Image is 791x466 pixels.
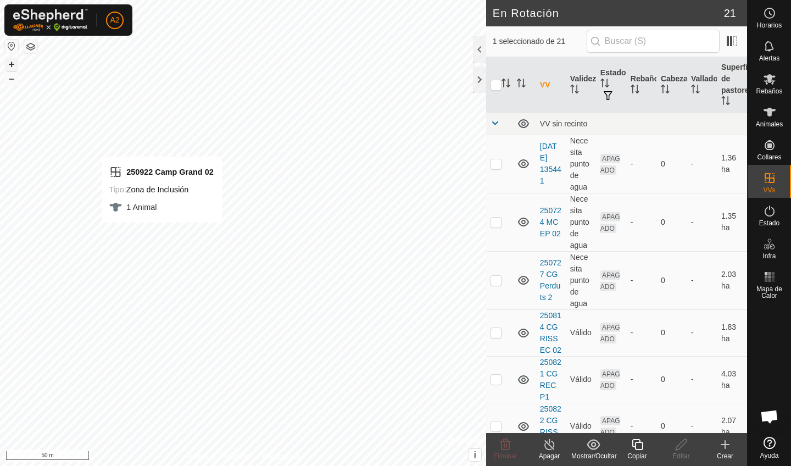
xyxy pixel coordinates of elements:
[750,286,788,299] span: Mapa de Calor
[502,80,510,89] p-sorticon: Activar para ordenar
[703,451,747,461] div: Crear
[717,309,747,356] td: 1.83 ha
[615,451,659,461] div: Copiar
[540,311,561,354] a: 250814 CG RISSEC 02
[687,403,717,450] td: -
[631,86,639,95] p-sorticon: Activar para ordenar
[570,86,579,95] p-sorticon: Activar para ordenar
[527,451,571,461] div: Apagar
[566,403,596,450] td: Válido
[566,309,596,356] td: Válido
[540,142,561,185] a: [DATE] 135441
[600,80,609,89] p-sorticon: Activar para ordenar
[631,327,652,339] div: -
[717,251,747,309] td: 2.03 ha
[186,452,249,462] a: Política de Privacidad
[24,40,37,53] button: Capas del Mapa
[631,217,652,228] div: -
[757,22,782,29] span: Horarios
[600,212,620,233] span: APAGADO
[687,193,717,251] td: -
[748,432,791,463] a: Ayuda
[626,57,656,113] th: Rebaño
[631,374,652,385] div: -
[566,193,596,251] td: Necesita punto de agua
[536,57,566,113] th: VV
[587,30,720,53] input: Buscar (S)
[469,449,481,461] button: i
[109,165,213,179] div: 250922 Camp Grand 02
[540,404,561,448] a: 250822 CG RISSEC 03
[596,57,626,113] th: Estado
[762,253,776,259] span: Infra
[687,356,717,403] td: -
[763,187,775,193] span: VVs
[656,193,687,251] td: 0
[600,154,620,175] span: APAGADO
[687,135,717,193] td: -
[600,323,620,343] span: APAGADO
[759,220,779,226] span: Estado
[5,40,18,53] button: Restablecer Mapa
[717,193,747,251] td: 1.35 ha
[721,98,730,107] p-sorticon: Activar para ordenar
[540,258,561,302] a: 250727 CG Perduts 2
[631,420,652,432] div: -
[753,400,786,433] div: Chat abierto
[687,57,717,113] th: Vallado
[109,183,213,196] div: Zona de Inclusión
[759,55,779,62] span: Alertas
[474,450,476,459] span: i
[493,36,587,47] span: 1 seleccionado de 21
[757,154,781,160] span: Collares
[656,251,687,309] td: 0
[566,356,596,403] td: Válido
[717,57,747,113] th: Superficie de pastoreo
[109,185,126,194] label: Tipo:
[717,135,747,193] td: 1.36 ha
[493,7,724,20] h2: En Rotación
[110,14,119,26] span: A2
[656,135,687,193] td: 0
[600,270,620,291] span: APAGADO
[631,275,652,286] div: -
[661,86,670,95] p-sorticon: Activar para ordenar
[566,135,596,193] td: Necesita punto de agua
[517,80,526,89] p-sorticon: Activar para ordenar
[656,403,687,450] td: 0
[109,201,213,214] div: 1 Animal
[5,58,18,71] button: +
[263,452,299,462] a: Contáctenos
[631,158,652,170] div: -
[571,451,615,461] div: Mostrar/Ocultar
[724,5,736,21] span: 21
[540,206,561,238] a: 250724 MC EP 02
[756,121,783,127] span: Animales
[566,251,596,309] td: Necesita punto de agua
[656,356,687,403] td: 0
[717,403,747,450] td: 2.07 ha
[717,356,747,403] td: 4.03 ha
[566,57,596,113] th: Validez
[687,251,717,309] td: -
[756,88,782,95] span: Rebaños
[656,57,687,113] th: Cabezas
[5,72,18,85] button: –
[687,309,717,356] td: -
[691,86,700,95] p-sorticon: Activar para ordenar
[760,452,779,459] span: Ayuda
[540,119,743,128] div: VV sin recinto
[659,451,703,461] div: Editar
[13,9,88,31] img: Logo Gallagher
[493,452,517,460] span: Eliminar
[600,369,620,390] span: APAGADO
[656,309,687,356] td: 0
[600,416,620,437] span: APAGADO
[540,358,561,401] a: 250821 CG REC P1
